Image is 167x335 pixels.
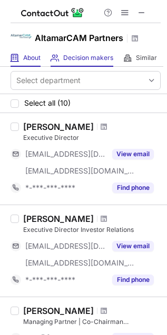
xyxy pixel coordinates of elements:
span: [EMAIL_ADDRESS][DOMAIN_NAME] [25,241,106,251]
div: [PERSON_NAME] [23,306,94,316]
span: [EMAIL_ADDRESS][DOMAIN_NAME] [25,258,135,268]
button: Reveal Button [112,149,154,159]
div: Executive Director [23,133,161,143]
div: Managing Partner | Co-Chairman Investments [23,317,161,327]
span: [EMAIL_ADDRESS][DOMAIN_NAME] [25,166,135,176]
span: Similar [136,54,157,62]
span: Decision makers [63,54,113,62]
span: Select all (10) [24,99,71,107]
img: 0376ca539967c200693ad29572c70ae7 [11,26,32,47]
div: Select department [16,75,81,86]
span: [EMAIL_ADDRESS][DOMAIN_NAME] [25,149,106,159]
div: [PERSON_NAME] [23,121,94,132]
div: Executive Director Investor Relations [23,225,161,235]
img: ContactOut v5.3.10 [21,6,84,19]
h1: AltamarCAM Partners [35,32,123,44]
span: About [23,54,41,62]
div: [PERSON_NAME] [23,214,94,224]
button: Reveal Button [112,182,154,193]
button: Reveal Button [112,275,154,285]
button: Reveal Button [112,241,154,251]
